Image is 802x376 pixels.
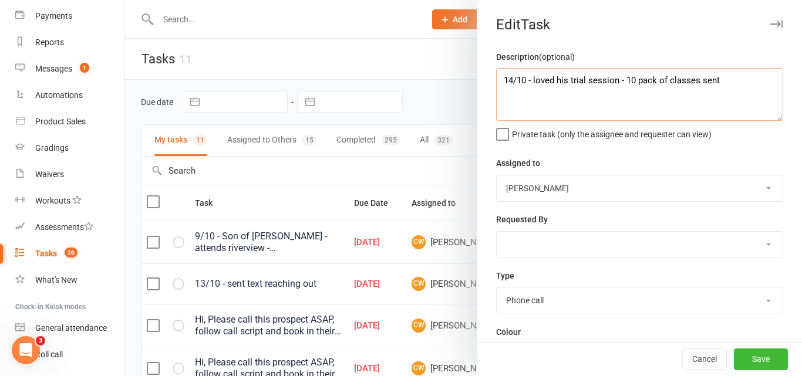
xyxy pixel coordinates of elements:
div: Messages [35,64,72,73]
label: Description [496,50,575,63]
iframe: Intercom live chat [12,336,40,364]
a: Gradings [15,135,124,161]
div: Reports [35,38,64,47]
div: Roll call [35,350,63,359]
div: Product Sales [35,117,86,126]
button: Cancel [682,349,727,370]
div: Waivers [35,170,64,179]
span: 3 [36,336,45,345]
a: What's New [15,267,124,293]
label: Colour [496,326,521,338]
div: Automations [35,90,83,100]
a: Reports [15,29,124,56]
a: Product Sales [15,109,124,135]
a: Messages 1 [15,56,124,82]
button: Save [734,349,788,370]
a: General attendance kiosk mode [15,315,124,341]
a: Payments [15,3,124,29]
span: Private task (only the assignee and requester can view) [512,126,712,139]
span: 26 [65,248,77,258]
a: Waivers [15,161,124,188]
label: Requested By [496,213,548,226]
div: Payments [35,11,72,21]
span: 1 [80,63,89,73]
label: Assigned to [496,157,540,170]
small: (optional) [539,52,575,62]
label: Type [496,269,514,282]
a: Tasks 26 [15,240,124,267]
div: Tasks [35,249,57,258]
a: Roll call [15,341,124,368]
a: Assessments [15,214,124,240]
div: What's New [35,275,77,284]
a: Automations [15,82,124,109]
div: Assessments [35,222,93,232]
div: General attendance [35,323,107,333]
div: Edit Task [477,16,802,33]
div: Workouts [35,196,70,205]
div: Gradings [35,143,69,153]
a: Workouts [15,188,124,214]
textarea: 14/10 - loved his trial session - 10 pack of classes sent [496,68,783,121]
